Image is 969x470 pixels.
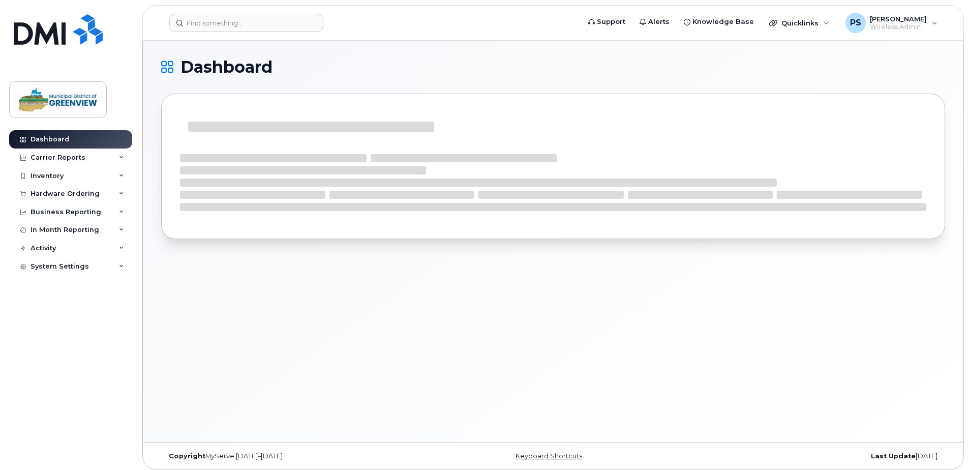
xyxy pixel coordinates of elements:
div: MyServe [DATE]–[DATE] [161,452,422,460]
strong: Copyright [169,452,205,460]
strong: Last Update [871,452,916,460]
span: Dashboard [180,60,272,75]
a: Keyboard Shortcuts [516,452,582,460]
div: [DATE] [684,452,945,460]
